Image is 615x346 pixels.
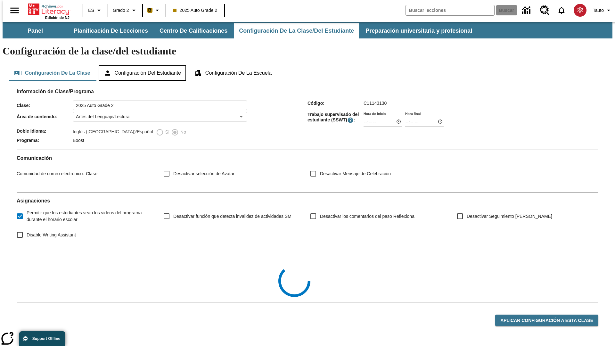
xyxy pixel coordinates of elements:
span: B [148,6,152,14]
button: Preparación universitaria y profesional [360,23,477,38]
span: Edición de NJ [45,16,70,20]
span: Programa : [17,138,73,143]
span: Tauto [593,7,604,14]
label: Inglés ([GEOGRAPHIC_DATA])/Español [73,128,153,136]
label: Hora final [405,111,421,116]
span: Grado 2 [113,7,129,14]
span: Desactivar selección de Avatar [173,170,234,177]
button: Planificación de lecciones [69,23,153,38]
button: Configuración del estudiante [99,65,186,81]
button: Panel [3,23,67,38]
span: Trabajo supervisado del estudiante (SSWT) : [307,112,364,123]
span: Desactivar función que detecta invalidez de actividades SM [173,213,291,220]
span: Support Offline [32,336,60,341]
span: Doble Idioma : [17,128,73,134]
span: Desactivar los comentarios del paso Reflexiona [320,213,414,220]
button: Abrir el menú lateral [5,1,24,20]
button: Escoja un nuevo avatar [570,2,590,19]
span: Clase : [17,103,73,108]
button: Boost El color de la clase es anaranjado claro. Cambiar el color de la clase. [145,4,164,16]
span: ES [88,7,94,14]
div: Configuración de la clase/del estudiante [9,65,606,81]
span: Área de contenido : [17,114,73,119]
button: Aplicar configuración a esta clase [495,315,598,326]
span: Desactivar Mensaje de Celebración [320,170,391,177]
button: Configuración de la clase/del estudiante [234,23,359,38]
h1: Configuración de la clase/del estudiante [3,45,612,57]
div: Colecciones de la Clase [17,252,598,297]
a: Notificaciones [553,2,570,19]
div: Asignaciones [17,198,598,242]
button: Support Offline [19,331,65,346]
button: Perfil/Configuración [590,4,615,16]
button: Grado: Grado 2, Elige un grado [110,4,140,16]
span: Comunidad de correo electrónico : [17,171,84,176]
div: Comunicación [17,155,598,187]
label: Hora de inicio [364,111,386,116]
span: C11143130 [364,101,387,106]
input: Clase [73,101,247,110]
span: Permitir que los estudiantes vean los videos del programa durante el horario escolar [27,210,153,223]
button: El Tiempo Supervisado de Trabajo Estudiantil es el período durante el cual los estudiantes pueden... [347,117,354,123]
span: Clase [84,171,97,176]
div: Información de Clase/Programa [17,95,598,144]
span: Sí [164,129,169,136]
button: Configuración de la clase [9,65,95,81]
button: Centro de calificaciones [154,23,233,38]
h2: Comunicación [17,155,598,161]
span: Disable Writing Assistant [27,232,76,238]
span: Boost [73,138,84,143]
div: Artes del Lenguaje/Lectura [73,112,247,121]
h2: Asignaciones [17,198,598,204]
span: 2025 Auto Grade 2 [173,7,217,14]
a: Centro de recursos, Se abrirá en una pestaña nueva. [536,2,553,19]
button: Lenguaje: ES, Selecciona un idioma [85,4,106,16]
div: Subbarra de navegación [3,23,478,38]
img: avatar image [574,4,586,17]
a: Centro de información [518,2,536,19]
div: Subbarra de navegación [3,22,612,38]
div: Portada [28,2,70,20]
input: Buscar campo [406,5,494,15]
h2: Información de Clase/Programa [17,88,598,95]
button: Configuración de la escuela [189,65,277,81]
span: Desactivar Seguimiento [PERSON_NAME] [467,213,552,220]
span: No [179,129,186,136]
a: Portada [28,3,70,16]
span: Código : [307,101,364,106]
